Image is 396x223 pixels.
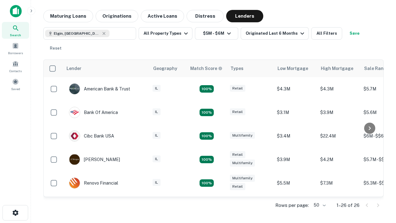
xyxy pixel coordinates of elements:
[69,107,80,118] img: picture
[69,84,80,94] img: picture
[230,183,245,190] div: Retail
[274,124,317,148] td: $3.4M
[345,27,364,40] button: Save your search to get updates of matches that match your search criteria.
[46,42,66,55] button: Reset
[337,202,359,209] p: 1–26 of 26
[2,76,29,93] a: Saved
[10,5,22,17] img: capitalize-icon.png
[190,65,222,72] div: Capitalize uses an advanced AI algorithm to match your search with the best lender. The match sco...
[274,60,317,77] th: Low Mortgage
[226,10,263,22] button: Lenders
[317,124,360,148] td: $22.4M
[153,65,177,72] div: Geography
[200,179,214,187] div: Matching Properties: 4, hasApolloMatch: undefined
[67,65,81,72] div: Lender
[317,148,360,171] td: $4.2M
[200,85,214,93] div: Matching Properties: 7, hasApolloMatch: undefined
[96,10,138,22] button: Originations
[153,108,161,116] div: IL
[274,77,317,101] td: $4.3M
[317,195,360,218] td: $3.1M
[317,77,360,101] td: $4.3M
[230,85,245,92] div: Retail
[274,171,317,195] td: $5.5M
[317,171,360,195] td: $7.3M
[321,65,353,72] div: High Mortgage
[153,85,161,92] div: IL
[69,107,118,118] div: Bank Of America
[200,109,214,116] div: Matching Properties: 4, hasApolloMatch: undefined
[274,101,317,124] td: $3.1M
[230,151,245,158] div: Retail
[230,175,255,182] div: Multifamily
[227,60,274,77] th: Types
[54,31,100,36] span: Elgin, [GEOGRAPHIC_DATA], [GEOGRAPHIC_DATA]
[153,132,161,139] div: IL
[2,40,29,57] a: Borrowers
[69,131,80,141] img: picture
[8,50,23,55] span: Borrowers
[69,83,130,94] div: American Bank & Trust
[139,27,192,40] button: All Property Types
[230,132,255,139] div: Multifamily
[365,154,396,183] iframe: Chat Widget
[10,33,21,37] span: Search
[43,10,93,22] button: Maturing Loans
[69,154,120,165] div: [PERSON_NAME]
[187,60,227,77] th: Capitalize uses an advanced AI algorithm to match your search with the best lender. The match sco...
[2,22,29,39] a: Search
[149,60,187,77] th: Geography
[69,177,118,189] div: Renovo Financial
[141,10,184,22] button: Active Loans
[187,10,224,22] button: Distress
[69,154,80,165] img: picture
[153,155,161,163] div: IL
[275,202,309,209] p: Rows per page:
[200,132,214,140] div: Matching Properties: 4, hasApolloMatch: undefined
[274,148,317,171] td: $3.9M
[69,130,114,142] div: Cibc Bank USA
[9,68,22,73] span: Contacts
[241,27,309,40] button: Originated Last 6 Months
[278,65,308,72] div: Low Mortgage
[2,58,29,75] a: Contacts
[190,65,221,72] h6: Match Score
[153,179,161,186] div: IL
[11,86,20,91] span: Saved
[69,178,80,188] img: picture
[63,60,149,77] th: Lender
[195,27,238,40] button: $5M - $6M
[200,156,214,163] div: Matching Properties: 4, hasApolloMatch: undefined
[230,160,255,167] div: Multifamily
[311,201,327,210] div: 50
[230,108,245,116] div: Retail
[274,195,317,218] td: $2.2M
[317,101,360,124] td: $3.9M
[230,65,243,72] div: Types
[246,30,306,37] div: Originated Last 6 Months
[311,27,342,40] button: All Filters
[317,60,360,77] th: High Mortgage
